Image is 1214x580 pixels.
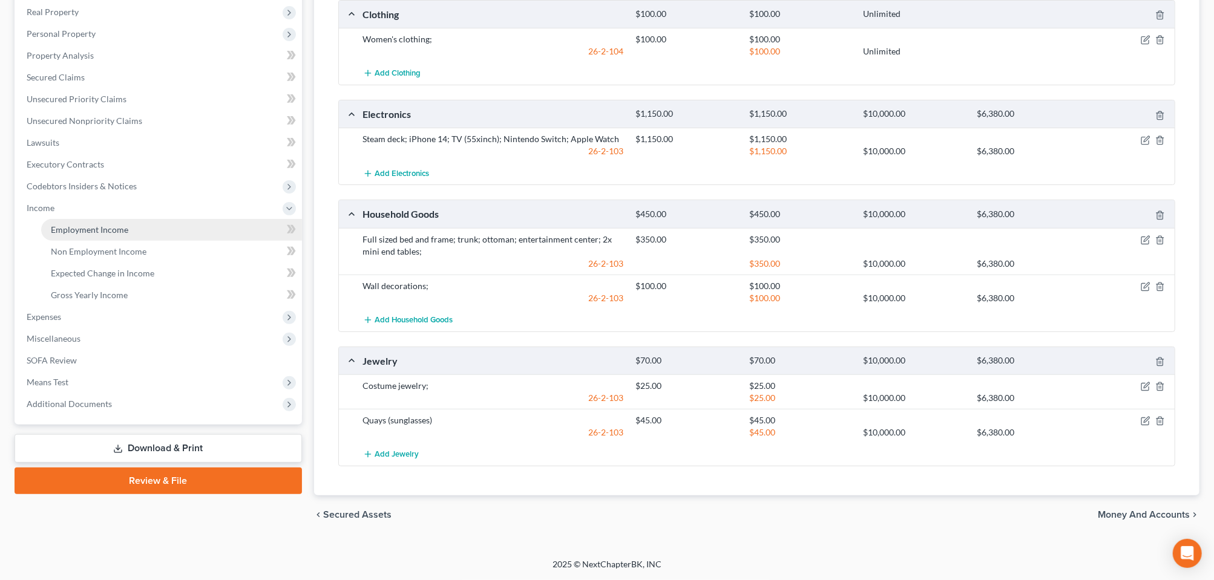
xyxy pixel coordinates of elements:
[971,108,1085,120] div: $6,380.00
[357,354,630,367] div: Jewelry
[357,145,630,157] div: 26-2-103
[971,426,1085,438] div: $6,380.00
[375,69,421,79] span: Add Clothing
[357,207,630,220] div: Household Goods
[744,133,858,145] div: $1,150.00
[630,8,744,20] div: $100.00
[744,45,858,57] div: $100.00
[41,219,302,241] a: Employment Income
[27,94,126,104] span: Unsecured Priority Claims
[630,380,744,392] div: $25.00
[51,224,128,235] span: Employment Income
[375,450,419,460] span: Add Jewelry
[858,292,971,304] div: $10,000.00
[744,426,858,438] div: $45.00
[17,88,302,110] a: Unsecured Priority Claims
[858,392,971,404] div: $10,000.00
[27,50,94,60] span: Property Analysis
[357,292,630,304] div: 26-2-103
[15,434,302,463] a: Download & Print
[858,145,971,157] div: $10,000.00
[971,355,1085,367] div: $6,380.00
[17,154,302,175] a: Executory Contracts
[630,33,744,45] div: $100.00
[27,137,59,148] span: Lawsuits
[744,8,858,20] div: $100.00
[314,510,392,520] button: chevron_left Secured Assets
[27,28,96,39] span: Personal Property
[357,426,630,438] div: 26-2-103
[375,315,453,325] span: Add Household Goods
[357,133,630,145] div: Steam deck; iPhone 14; TV (55xinch); Nintendo Switch; Apple Watch
[971,392,1085,404] div: $6,380.00
[375,169,430,178] span: Add Electronics
[858,426,971,438] div: $10,000.00
[27,355,77,365] span: SOFA Review
[971,292,1085,304] div: $6,380.00
[744,292,858,304] div: $100.00
[27,181,137,191] span: Codebtors Insiders & Notices
[357,8,630,21] div: Clothing
[744,209,858,220] div: $450.00
[17,67,302,88] a: Secured Claims
[1098,510,1190,520] span: Money and Accounts
[971,145,1085,157] div: $6,380.00
[744,33,858,45] div: $100.00
[51,268,154,278] span: Expected Change in Income
[357,233,630,258] div: Full sized bed and frame; trunk; ottoman; entertainment center; 2x mini end tables;
[357,45,630,57] div: 26-2-104
[27,7,79,17] span: Real Property
[858,8,971,20] div: Unlimited
[357,108,630,120] div: Electronics
[630,355,744,367] div: $70.00
[262,558,952,580] div: 2025 © NextChapterBK, INC
[744,392,858,404] div: $25.00
[314,510,324,520] i: chevron_left
[41,241,302,262] a: Non Employment Income
[630,209,744,220] div: $450.00
[27,203,54,213] span: Income
[744,355,858,367] div: $70.00
[744,258,858,270] div: $350.00
[27,159,104,169] span: Executory Contracts
[41,262,302,284] a: Expected Change in Income
[630,414,744,426] div: $45.00
[27,311,61,322] span: Expenses
[357,392,630,404] div: 26-2-103
[41,284,302,306] a: Gross Yearly Income
[630,133,744,145] div: $1,150.00
[744,414,858,426] div: $45.00
[357,280,630,292] div: Wall decorations;
[971,209,1085,220] div: $6,380.00
[17,45,302,67] a: Property Analysis
[17,110,302,132] a: Unsecured Nonpriority Claims
[630,108,744,120] div: $1,150.00
[1190,510,1199,520] i: chevron_right
[27,377,68,387] span: Means Test
[858,209,971,220] div: $10,000.00
[324,510,392,520] span: Secured Assets
[858,108,971,120] div: $10,000.00
[1098,510,1199,520] button: Money and Accounts chevron_right
[17,350,302,371] a: SOFA Review
[858,355,971,367] div: $10,000.00
[858,258,971,270] div: $10,000.00
[744,145,858,157] div: $1,150.00
[27,116,142,126] span: Unsecured Nonpriority Claims
[858,45,971,57] div: Unlimited
[744,280,858,292] div: $100.00
[357,414,630,426] div: Quays (sunglasses)
[971,258,1085,270] div: $6,380.00
[17,132,302,154] a: Lawsuits
[630,280,744,292] div: $100.00
[363,62,421,85] button: Add Clothing
[27,72,85,82] span: Secured Claims
[630,233,744,246] div: $350.00
[51,246,146,256] span: Non Employment Income
[51,290,128,300] span: Gross Yearly Income
[363,309,453,331] button: Add Household Goods
[1173,539,1202,568] div: Open Intercom Messenger
[15,468,302,494] a: Review & File
[744,380,858,392] div: $25.00
[363,443,419,466] button: Add Jewelry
